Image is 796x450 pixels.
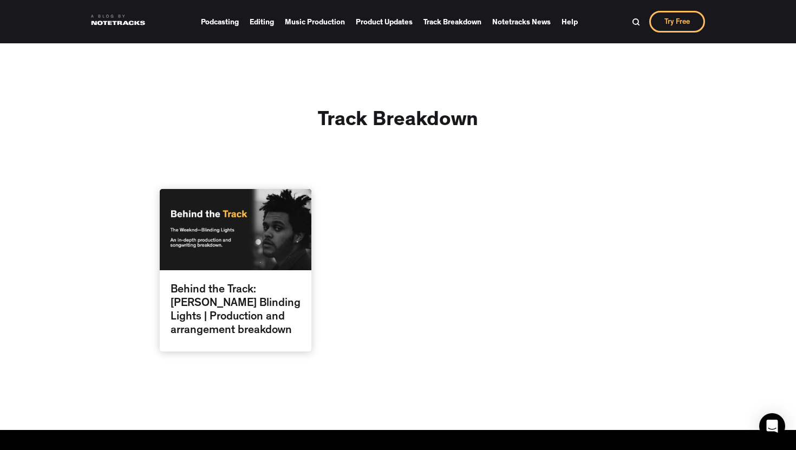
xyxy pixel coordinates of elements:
h2: Track Breakdown [318,109,478,135]
a: Help [562,14,578,30]
div: Open Intercom Messenger [759,413,785,439]
div: Behind the Track: [PERSON_NAME] Blinding Lights | Production and arrangement breakdown [160,270,311,335]
a: Behind the Track: [PERSON_NAME] Blinding Lights | Production and arrangement breakdown [160,189,311,351]
a: Product Updates [356,14,413,30]
a: Track Breakdown [423,14,481,30]
a: Try Free [649,11,705,32]
a: Music Production [285,14,345,30]
img: Search Bar [632,18,640,26]
a: Podcasting [201,14,239,30]
a: Notetracks News [492,14,551,30]
a: Editing [250,14,274,30]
